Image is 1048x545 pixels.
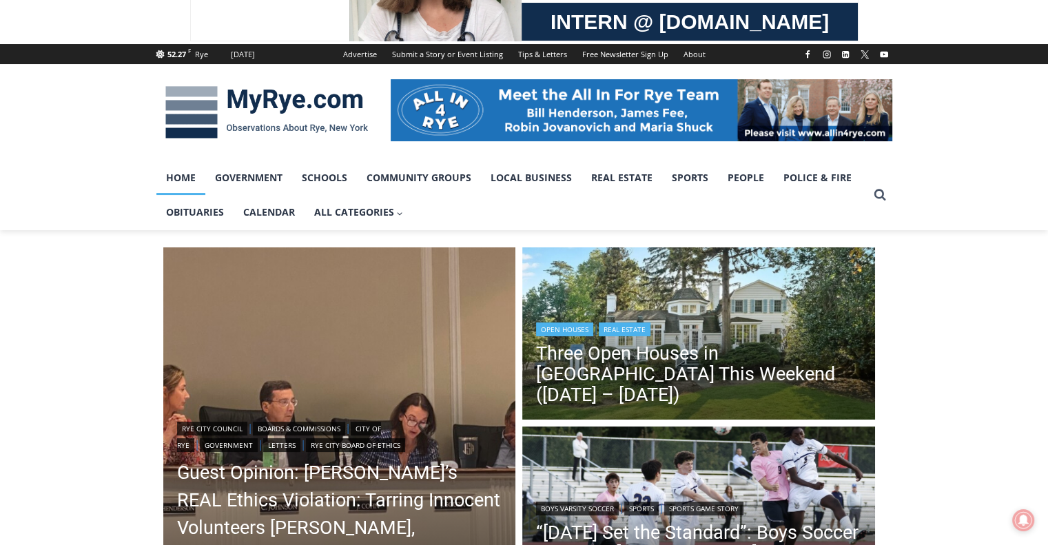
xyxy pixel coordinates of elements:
a: Sports Game Story [664,502,743,515]
nav: Secondary Navigation [336,44,713,64]
a: About [676,44,713,64]
a: Local Business [481,161,582,195]
a: Calendar [234,195,305,229]
span: 52.27 [167,49,186,59]
img: MyRye.com [156,76,377,148]
a: Letters [263,438,300,452]
a: Rye City Council [177,422,247,435]
a: Schools [292,161,357,195]
h4: [PERSON_NAME] Read Sanctuary Fall Fest: [DATE] [11,138,183,170]
a: Real Estate [582,161,662,195]
a: People [718,161,774,195]
a: Boys Varsity Soccer [536,502,619,515]
button: View Search Form [867,183,892,207]
div: "The first chef I interviewed talked about coming to [GEOGRAPHIC_DATA] from [GEOGRAPHIC_DATA] in ... [348,1,651,134]
div: Rye [195,48,208,61]
a: X [856,46,873,63]
nav: Primary Navigation [156,161,867,230]
a: Obituaries [156,195,234,229]
a: Three Open Houses in [GEOGRAPHIC_DATA] This Weekend ([DATE] – [DATE]) [536,343,861,405]
img: 162 Kirby Lane, Rye [522,247,875,424]
a: Free Newsletter Sign Up [575,44,676,64]
a: Rye City Board of Ethics [306,438,405,452]
div: [DATE] [231,48,255,61]
a: YouTube [876,46,892,63]
button: Child menu of All Categories [305,195,413,229]
a: Community Groups [357,161,481,195]
span: F [188,47,191,54]
div: | | | | | [177,419,502,452]
img: All in for Rye [391,79,892,141]
a: Police & Fire [774,161,861,195]
a: Open Houses [536,322,593,336]
a: Sports [662,161,718,195]
a: Read More Three Open Houses in Rye This Weekend (October 11 – 12) [522,247,875,424]
div: 3 [145,116,151,130]
a: Tips & Letters [511,44,575,64]
a: Facebook [799,46,816,63]
a: Government [200,438,258,452]
a: Linkedin [837,46,854,63]
span: Intern @ [DOMAIN_NAME] [360,137,639,168]
a: Home [156,161,205,195]
a: Instagram [819,46,835,63]
a: Government [205,161,292,195]
a: Advertise [336,44,384,64]
div: | | [536,499,861,515]
a: Intern @ [DOMAIN_NAME] [331,134,668,172]
a: [PERSON_NAME] Read Sanctuary Fall Fest: [DATE] [1,137,206,172]
div: | [536,320,861,336]
div: Face Painting [145,41,196,113]
a: Submit a Story or Event Listing [384,44,511,64]
div: 6 [161,116,167,130]
div: / [154,116,158,130]
a: Boards & Commissions [253,422,345,435]
a: Sports [624,502,659,515]
a: Real Estate [599,322,650,336]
